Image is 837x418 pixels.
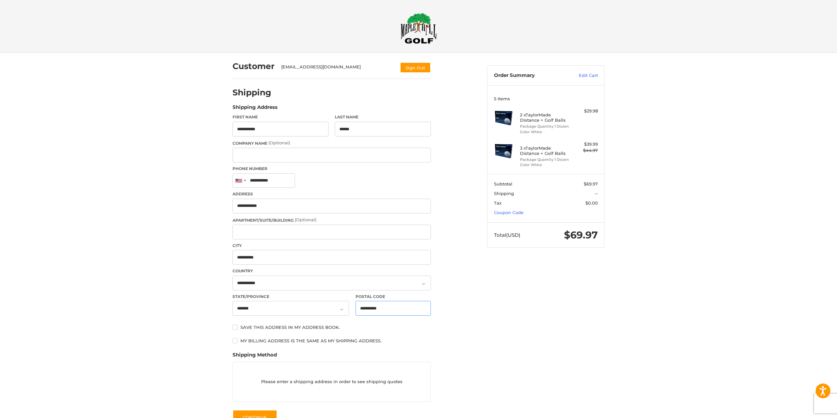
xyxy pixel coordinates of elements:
[233,351,277,362] legend: Shipping Method
[572,108,598,114] div: $29.98
[233,191,431,197] label: Address
[233,268,431,274] label: Country
[520,162,570,168] li: Color White
[268,140,290,145] small: (Optional)
[595,191,598,196] span: --
[233,104,278,114] legend: Shipping Address
[494,96,598,101] h3: 5 Items
[572,147,598,154] div: $44.97
[572,141,598,148] div: $39.99
[494,191,514,196] span: Shipping
[233,325,431,330] label: Save this address in my address book.
[494,210,524,215] a: Coupon Code
[494,181,512,186] span: Subtotal
[233,376,431,388] p: Please enter a shipping address in order to see shipping quotes
[233,338,431,343] label: My billing address is the same as my shipping address.
[233,61,275,71] h2: Customer
[233,294,349,300] label: State/Province
[494,72,565,79] h3: Order Summary
[585,200,598,206] span: $0.00
[520,129,570,135] li: Color White
[233,140,431,146] label: Company Name
[564,229,598,241] span: $69.97
[295,217,316,222] small: (Optional)
[494,232,520,238] span: Total (USD)
[233,174,248,188] div: United States: +1
[281,64,394,73] div: [EMAIL_ADDRESS][DOMAIN_NAME]
[233,217,431,223] label: Apartment/Suite/Building
[520,112,570,123] h4: 2 x TaylorMade Distance + Golf Balls
[401,13,437,44] img: Maple Hill Golf
[584,181,598,186] span: $69.97
[565,72,598,79] a: Edit Cart
[520,145,570,156] h4: 3 x TaylorMade Distance + Golf Balls
[233,114,329,120] label: First Name
[233,166,431,172] label: Phone Number
[233,87,271,98] h2: Shipping
[520,124,570,129] li: Package Quantity 1 Dozen
[400,62,431,73] button: Sign Out
[356,294,431,300] label: Postal Code
[520,157,570,162] li: Package Quantity 1 Dozen
[233,243,431,249] label: City
[494,200,502,206] span: Tax
[335,114,431,120] label: Last Name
